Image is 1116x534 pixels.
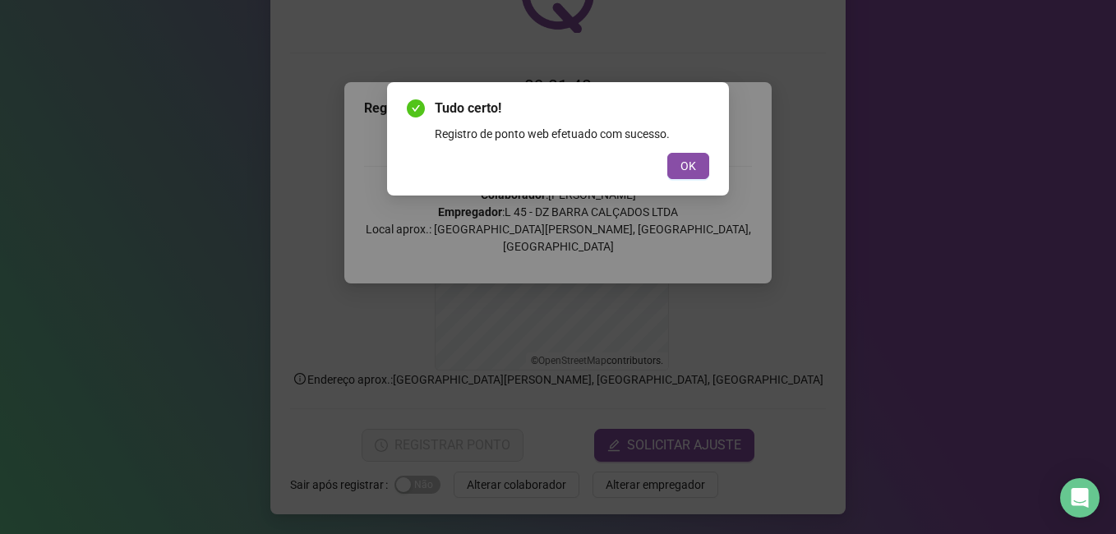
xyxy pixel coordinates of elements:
[435,125,709,143] div: Registro de ponto web efetuado com sucesso.
[667,153,709,179] button: OK
[407,99,425,117] span: check-circle
[1060,478,1100,518] div: Open Intercom Messenger
[680,157,696,175] span: OK
[435,99,709,118] span: Tudo certo!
